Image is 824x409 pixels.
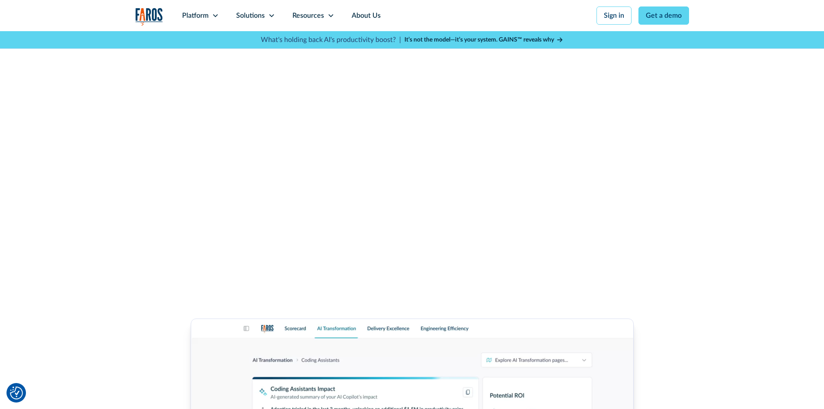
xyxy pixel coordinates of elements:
[236,10,265,21] div: Solutions
[404,37,554,43] strong: It’s not the model—it’s your system. GAINS™ reveals why
[596,6,632,25] a: Sign in
[638,6,689,25] a: Get a demo
[292,10,324,21] div: Resources
[10,386,23,399] img: Revisit consent button
[182,10,208,21] div: Platform
[261,35,401,45] p: What's holding back AI's productivity boost? |
[404,35,564,45] a: It’s not the model—it’s your system. GAINS™ reveals why
[135,8,163,26] a: home
[10,386,23,399] button: Cookie Settings
[135,8,163,26] img: Logo of the analytics and reporting company Faros.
